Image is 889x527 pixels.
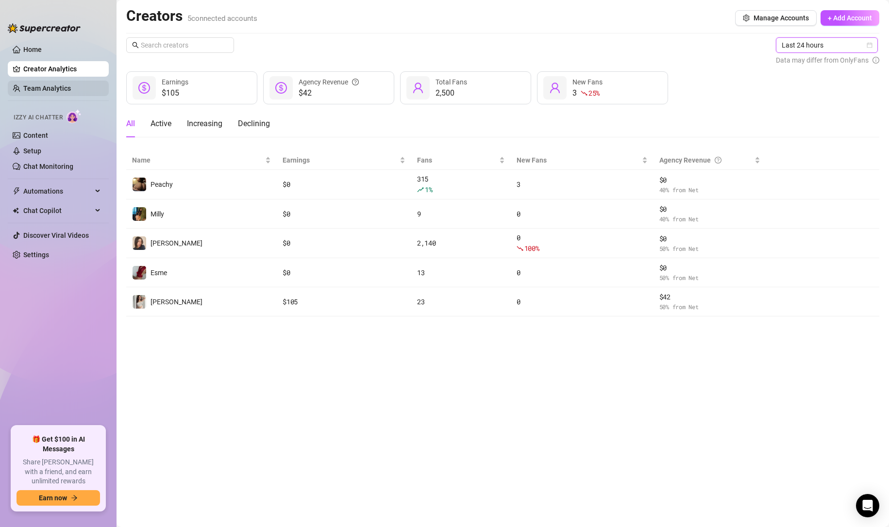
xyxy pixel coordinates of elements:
[8,23,81,33] img: logo-BBDzfeDw.svg
[23,84,71,92] a: Team Analytics
[549,82,561,94] span: user
[23,203,92,218] span: Chat Copilot
[659,214,761,224] span: 40 % from Net
[412,82,424,94] span: user
[151,298,202,306] span: [PERSON_NAME]
[821,10,879,26] button: + Add Account
[425,185,432,194] span: 1 %
[151,269,167,277] span: Esme
[659,175,761,185] span: $ 0
[238,118,270,130] div: Declining
[277,151,411,170] th: Earnings
[275,82,287,94] span: dollar-circle
[126,7,257,25] h2: Creators
[436,87,467,99] div: 2,500
[417,296,505,307] div: 23
[14,113,63,122] span: Izzy AI Chatter
[187,118,222,130] div: Increasing
[39,494,67,502] span: Earn now
[659,155,753,165] div: Agency Revenue
[517,296,648,307] div: 0
[13,187,20,195] span: thunderbolt
[659,292,761,302] span: $ 42
[417,186,424,193] span: rise
[588,88,600,98] span: 25 %
[133,266,146,280] img: Esme
[299,87,359,99] span: $42
[867,42,872,48] span: calendar
[659,302,761,312] span: 50 % from Net
[126,151,277,170] th: Name
[659,185,761,195] span: 40 % from Net
[23,231,89,239] a: Discover Viral Videos
[782,38,872,52] span: Last 24 hours
[141,40,220,50] input: Search creators
[659,263,761,273] span: $ 0
[13,207,19,214] img: Chat Copilot
[23,147,41,155] a: Setup
[572,78,603,86] span: New Fans
[23,183,92,199] span: Automations
[133,236,146,250] img: Nina
[283,179,405,190] div: $ 0
[659,244,761,253] span: 50 % from Net
[299,77,359,87] div: Agency Revenue
[659,204,761,214] span: $ 0
[283,267,405,278] div: $ 0
[23,251,49,259] a: Settings
[133,207,146,221] img: Milly
[572,87,603,99] div: 3
[23,132,48,139] a: Content
[517,232,648,254] div: 0
[132,42,139,49] span: search
[17,458,100,486] span: Share [PERSON_NAME] with a friend, and earn unlimited rewards
[23,46,42,53] a: Home
[17,490,100,506] button: Earn nowarrow-right
[735,10,817,26] button: Manage Accounts
[151,210,164,218] span: Milly
[151,181,173,188] span: Peachy
[517,209,648,219] div: 0
[417,174,505,195] div: 315
[23,61,101,77] a: Creator Analytics
[828,14,872,22] span: + Add Account
[23,163,73,170] a: Chat Monitoring
[133,178,146,191] img: Peachy
[283,238,405,248] div: $ 0
[187,14,257,23] span: 5 connected accounts
[126,118,135,130] div: All
[17,435,100,454] span: 🎁 Get $100 in AI Messages
[162,78,188,86] span: Earnings
[743,15,750,21] span: setting
[524,244,539,253] span: 100 %
[517,245,523,252] span: fall
[517,267,648,278] div: 0
[517,179,648,190] div: 3
[283,155,398,165] span: Earnings
[352,77,359,87] span: question-circle
[754,14,809,22] span: Manage Accounts
[411,151,511,170] th: Fans
[872,55,879,66] span: info-circle
[659,233,761,244] span: $ 0
[151,118,171,130] div: Active
[436,78,467,86] span: Total Fans
[138,82,150,94] span: dollar-circle
[283,296,405,307] div: $ 105
[417,209,505,219] div: 9
[162,87,188,99] div: $105
[581,90,587,97] span: fall
[517,155,640,165] span: New Fans
[659,273,761,282] span: 50 % from Net
[71,494,78,501] span: arrow-right
[133,295,146,309] img: Nina
[715,155,721,165] span: question-circle
[511,151,654,170] th: New Fans
[283,209,405,219] div: $ 0
[67,109,82,123] img: AI Chatter
[776,55,869,66] span: Data may differ from OnlyFans
[151,239,202,247] span: [PERSON_NAME]
[417,155,497,165] span: Fans
[417,238,505,248] div: 2,140
[856,494,879,517] div: Open Intercom Messenger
